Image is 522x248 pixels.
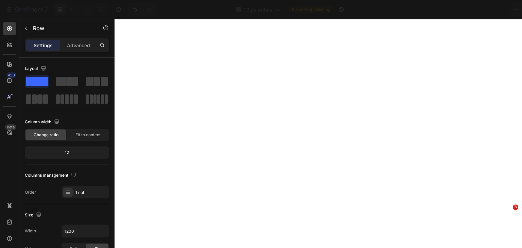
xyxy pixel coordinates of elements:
[25,64,48,73] div: Layout
[477,3,505,16] button: Publish
[457,7,469,13] span: Save
[67,42,90,49] p: Advanced
[246,6,273,13] span: Bulk-orders
[25,171,78,180] div: Columns management
[25,189,36,195] div: Order
[128,3,156,16] div: Undo/Redo
[6,72,16,78] div: 450
[3,3,51,16] button: 7
[45,5,48,14] p: 7
[243,6,245,13] span: /
[34,132,58,138] span: Change ratio
[483,6,500,13] div: Publish
[75,132,101,138] span: Fit to content
[5,124,16,130] div: Beta
[75,190,107,196] div: 1 col
[296,6,330,13] span: Need republishing
[513,205,518,210] span: 3
[33,24,91,32] p: Row
[34,42,53,49] p: Settings
[26,148,108,157] div: 12
[25,118,61,127] div: Column width
[25,228,36,234] div: Width
[62,225,109,237] input: Auto
[115,19,522,248] iframe: To enrich screen reader interactions, please activate Accessibility in Grammarly extension settings
[452,3,474,16] button: Save
[499,215,515,231] iframe: Intercom live chat
[25,211,43,220] div: Size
